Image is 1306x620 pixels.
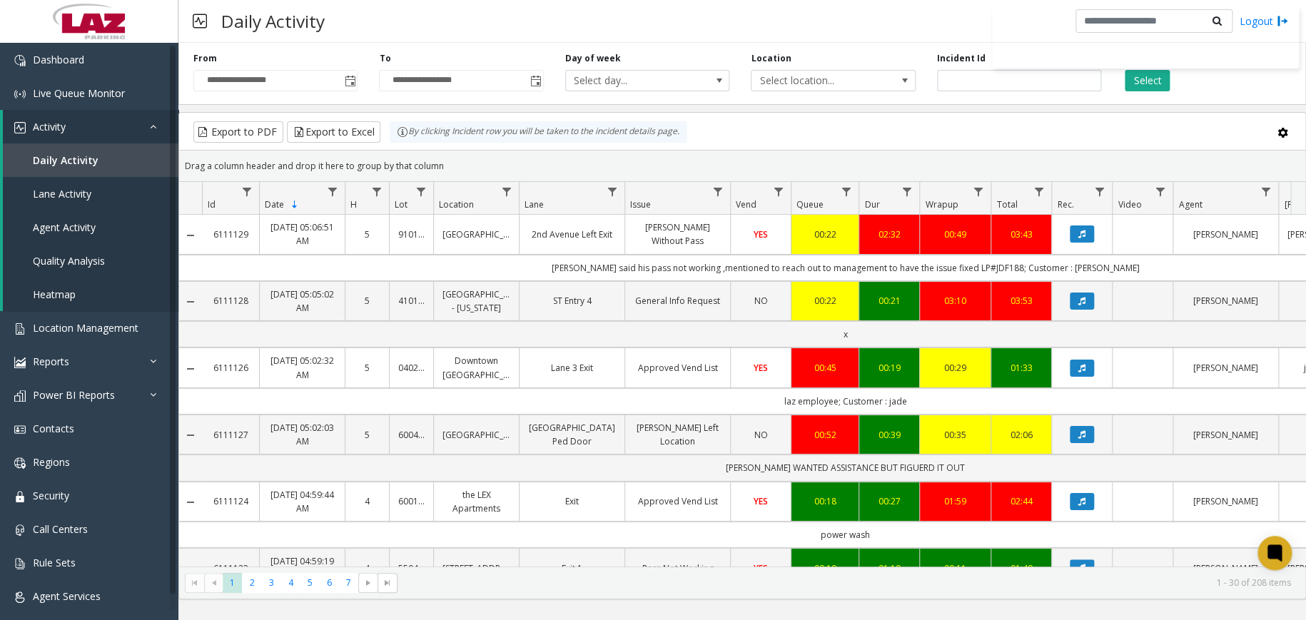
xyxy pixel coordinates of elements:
a: Wrapup Filter Menu [968,182,988,201]
span: YES [754,562,768,574]
img: 'icon' [14,591,26,603]
a: [GEOGRAPHIC_DATA] [442,228,510,241]
a: 02:32 [868,228,911,241]
span: Reports [33,355,69,368]
a: 02:06 [1000,428,1043,442]
span: H [350,198,357,210]
a: Video Filter Menu [1150,182,1170,201]
img: pageIcon [193,4,207,39]
span: Page 4 [281,573,300,592]
span: Video [1118,198,1141,210]
a: 00:52 [800,428,850,442]
a: NO [739,294,782,308]
a: 03:10 [928,294,982,308]
a: Location Filter Menu [497,182,516,201]
span: Go to the last page [378,573,397,593]
a: 410122 [398,294,425,308]
span: Live Queue Monitor [33,86,125,100]
a: [GEOGRAPHIC_DATA] [442,428,510,442]
span: Quality Analysis [33,254,105,268]
a: 00:22 [800,228,850,241]
span: Page 7 [339,573,358,592]
span: Heatmap [33,288,76,301]
a: 2nd Avenue Left Exit [528,228,616,241]
div: 00:45 [800,361,850,375]
span: Agent [1178,198,1202,210]
a: 550461 [398,561,425,575]
div: 01:49 [1000,561,1043,575]
a: Total Filter Menu [1029,182,1048,201]
a: YES [739,228,782,241]
a: Daily Activity [3,143,178,177]
a: [PERSON_NAME] [1182,228,1270,241]
a: 600168 [398,494,425,508]
a: [DATE] 05:06:51 AM [268,220,336,248]
span: Page 3 [262,573,281,592]
a: Vend Filter Menu [769,182,788,201]
span: Power BI Reports [33,388,115,402]
a: 4 [354,561,380,575]
div: 00:39 [868,428,911,442]
label: Location [751,52,791,65]
div: 00:27 [868,494,911,508]
div: Data table [179,182,1305,566]
span: Id [208,198,216,210]
a: 6111124 [211,494,250,508]
a: [PERSON_NAME] [1182,294,1270,308]
a: 03:43 [1000,228,1043,241]
a: 6111127 [211,428,250,442]
a: ST Entry 4 [528,294,616,308]
span: Dashboard [33,53,84,66]
a: 01:59 [928,494,982,508]
span: Lot [395,198,408,210]
a: 00:19 [800,561,850,575]
span: Page 2 [242,573,261,592]
span: Location [439,198,474,210]
span: Toggle popup [341,71,357,91]
a: 01:19 [868,561,911,575]
span: Sortable [289,199,300,210]
a: Collapse Details [179,296,202,308]
a: Heatmap [3,278,178,311]
a: [DATE] 05:02:32 AM [268,354,336,381]
a: Lane Activity [3,177,178,210]
span: YES [754,495,768,507]
a: [DATE] 04:59:19 AM [268,554,336,581]
a: 910133 [398,228,425,241]
img: 'icon' [14,122,26,133]
a: Pass Not Working [634,561,722,575]
img: 'icon' [14,357,26,368]
span: NO [754,295,768,307]
span: Location Management [33,321,138,335]
label: From [193,52,217,65]
div: 03:53 [1000,294,1043,308]
img: 'icon' [14,55,26,66]
a: Approved Vend List [634,494,722,508]
a: [PERSON_NAME] [1182,361,1270,375]
label: Incident Id [937,52,986,65]
a: NO [739,428,782,442]
a: Collapse Details [179,363,202,375]
a: 02:44 [1000,494,1043,508]
span: Dur [864,198,879,210]
div: By clicking Incident row you will be taken to the incident details page. [390,121,687,143]
span: Vend [736,198,756,210]
a: Agent Filter Menu [1256,182,1275,201]
a: 4 [354,494,380,508]
a: [PERSON_NAME] [1182,428,1270,442]
a: Date Filter Menu [323,182,342,201]
a: Activity [3,110,178,143]
img: 'icon' [14,457,26,469]
a: General Info Request [634,294,722,308]
span: Contacts [33,422,74,435]
span: Page 5 [300,573,320,592]
span: Agent Activity [33,220,96,234]
a: Rec. Filter Menu [1090,182,1109,201]
span: Lane Activity [33,187,91,200]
